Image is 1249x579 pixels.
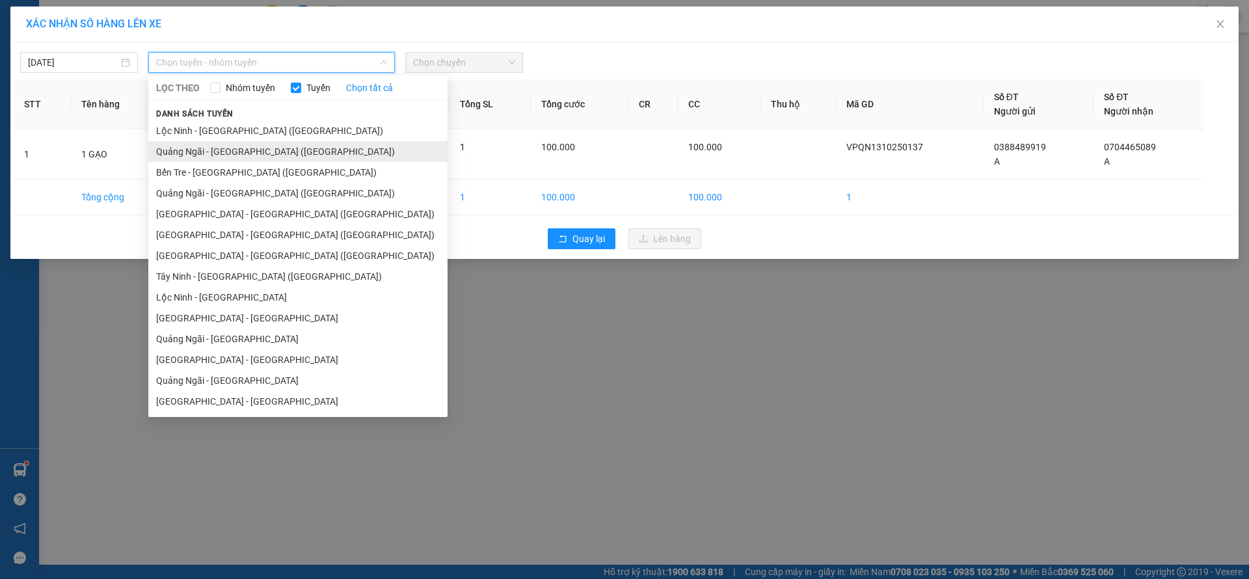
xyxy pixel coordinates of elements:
li: [GEOGRAPHIC_DATA] - [GEOGRAPHIC_DATA] ([GEOGRAPHIC_DATA]) [148,224,448,245]
li: VP Nhận: [155,4,263,29]
li: SL: [155,53,263,77]
b: Công ty TNHH MTV DV-VT [PERSON_NAME] [4,6,102,62]
button: rollbackQuay lại [548,228,615,249]
td: 1 GẠO [71,129,167,180]
li: Bến Tre - [GEOGRAPHIC_DATA] ([GEOGRAPHIC_DATA]) [148,162,448,183]
span: Danh sách tuyến [148,108,241,120]
span: A [994,156,1000,167]
span: Quay lại [572,232,605,246]
th: Mã GD [836,79,984,129]
span: 100.000 [541,142,575,152]
th: Tổng cước [531,79,628,129]
td: 1 [836,180,984,215]
span: Số ĐT [994,92,1019,102]
li: Tây Ninh - [GEOGRAPHIC_DATA] ([GEOGRAPHIC_DATA]) [148,266,448,287]
span: Chọn tuyến - nhóm tuyến [156,53,387,72]
td: Tổng cộng [71,180,167,215]
li: [GEOGRAPHIC_DATA] - [GEOGRAPHIC_DATA] [148,391,448,412]
li: [GEOGRAPHIC_DATA] - [GEOGRAPHIC_DATA] [148,349,448,370]
span: down [380,59,388,66]
li: Quảng Ngãi - [GEOGRAPHIC_DATA] ([GEOGRAPHIC_DATA]) [148,141,448,162]
b: VP BXQ.NGÃI [38,68,134,86]
li: CC [155,77,263,102]
li: Quảng Ngãi - [GEOGRAPHIC_DATA] ([GEOGRAPHIC_DATA]) [148,183,448,204]
span: Nhóm tuyến [221,81,280,95]
li: [GEOGRAPHIC_DATA] - [GEOGRAPHIC_DATA] ([GEOGRAPHIC_DATA]) [148,204,448,224]
span: Chọn chuyến [413,53,515,72]
th: Tổng SL [450,79,531,129]
li: [GEOGRAPHIC_DATA] - [GEOGRAPHIC_DATA] [148,308,448,329]
span: close [1215,19,1226,29]
th: CR [628,79,678,129]
span: Tuyến [301,81,336,95]
span: 1 [460,142,465,152]
span: Số ĐT [1104,92,1129,102]
td: 1 [450,180,531,215]
span: A [1104,156,1110,167]
span: 0704465089 [1104,142,1156,152]
span: Người nhận [1104,106,1153,116]
b: A [48,92,59,111]
td: 100.000 [531,180,628,215]
th: Tên hàng [71,79,167,129]
a: Chọn tất cả [346,81,393,95]
span: 0388489919 [994,142,1046,152]
li: VP Gửi: [4,65,112,90]
span: Người gửi [994,106,1036,116]
td: 1 [14,129,71,180]
span: VPQN1310250137 [846,142,923,152]
button: Close [1202,7,1239,43]
th: CC [678,79,760,129]
th: STT [14,79,71,129]
li: Lộc Ninh - [GEOGRAPHIC_DATA] ([GEOGRAPHIC_DATA]) [148,120,448,141]
span: rollback [558,234,567,245]
li: Quảng Ngãi - [GEOGRAPHIC_DATA] [148,370,448,391]
li: Tên hàng: [155,29,263,53]
li: Ng/nhận: [4,90,112,114]
span: XÁC NHẬN SỐ HÀNG LÊN XE [26,18,161,30]
li: Quảng Ngãi - [GEOGRAPHIC_DATA] [148,329,448,349]
td: 100.000 [678,180,760,215]
button: uploadLên hàng [628,228,701,249]
span: 100.000 [688,142,722,152]
li: Lộc Ninh - [GEOGRAPHIC_DATA] [148,287,448,308]
th: Thu hộ [760,79,836,129]
span: LỌC THEO [156,81,200,95]
li: [GEOGRAPHIC_DATA] - [GEOGRAPHIC_DATA] ([GEOGRAPHIC_DATA]) [148,245,448,266]
input: 13/10/2025 [28,55,118,70]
